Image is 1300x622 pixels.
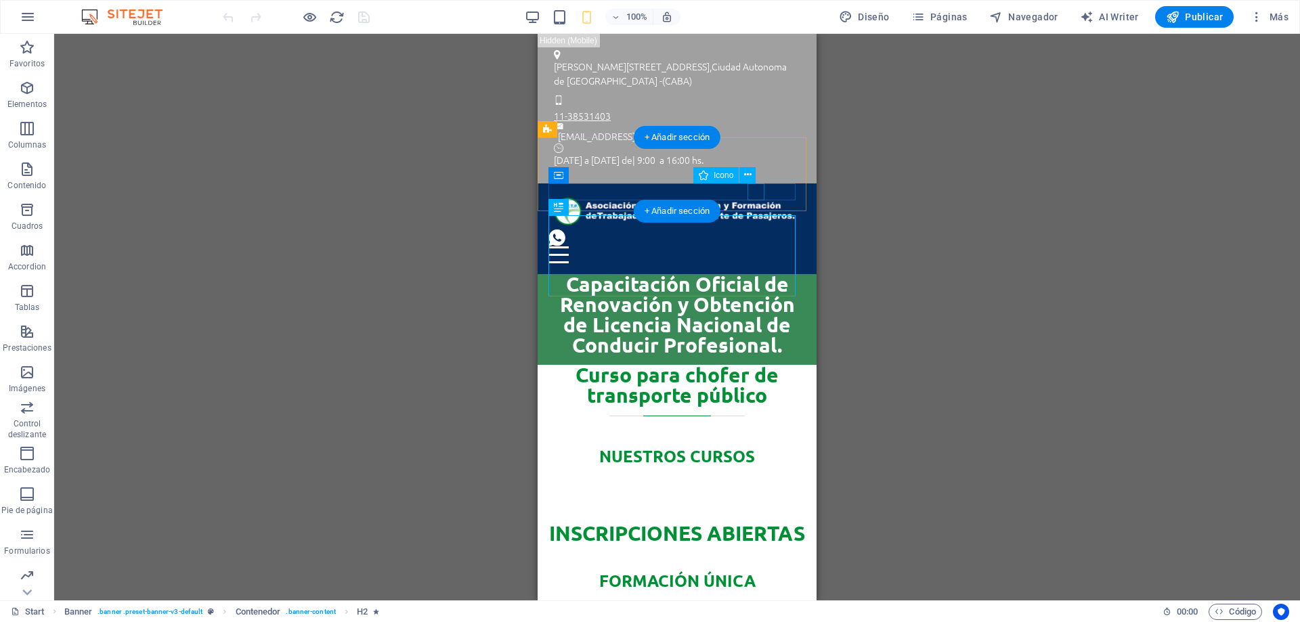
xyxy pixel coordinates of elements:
i: Este elemento es un preajuste personalizable [208,608,214,615]
span: Haz clic para seleccionar y doble clic para editar [357,604,368,620]
p: Prestaciones [3,342,51,353]
button: Más [1244,6,1294,28]
p: Encabezado [4,464,50,475]
span: Código [1215,604,1256,620]
h6: Tiempo de la sesión [1163,604,1198,620]
span: Haz clic para seleccionar y doble clic para editar [64,604,93,620]
button: Navegador [984,6,1064,28]
button: Páginas [906,6,973,28]
p: Favoritos [9,58,45,69]
button: 100% [605,9,653,25]
button: AI Writer [1075,6,1144,28]
span: Páginas [911,10,968,24]
i: Al redimensionar, ajustar el nivel de zoom automáticamente para ajustarse al dispositivo elegido. [661,11,673,23]
span: Publicar [1166,10,1223,24]
span: 00 00 [1177,604,1198,620]
span: . banner-content [286,604,335,620]
a: Haz clic para cancelar la selección y doble clic para abrir páginas [11,604,45,620]
p: Formularios [4,546,49,556]
p: Accordion [8,261,46,272]
p: Tablas [15,302,40,313]
button: Código [1209,604,1262,620]
span: Más [1250,10,1288,24]
span: : [1186,606,1188,617]
span: . banner .preset-banner-v3-default [97,604,202,620]
p: Elementos [7,99,47,110]
p: Contenido [7,180,46,191]
span: Icono [714,171,733,179]
p: Pie de página [1,505,52,516]
span: Haz clic para seleccionar y doble clic para editar [236,604,281,620]
span: Diseño [839,10,890,24]
h6: 100% [626,9,647,25]
p: Columnas [8,139,47,150]
i: Volver a cargar página [329,9,345,25]
i: El elemento contiene una animación [373,608,379,615]
button: Publicar [1155,6,1234,28]
button: reload [328,9,345,25]
button: Usercentrics [1273,604,1289,620]
p: Cuadros [12,221,43,231]
p: Imágenes [9,383,45,394]
button: Diseño [833,6,895,28]
nav: breadcrumb [64,604,380,620]
div: Diseño (Ctrl+Alt+Y) [833,6,895,28]
button: Haz clic para salir del modo de previsualización y seguir editando [301,9,318,25]
div: + Añadir sección [634,126,720,149]
img: Editor Logo [78,9,179,25]
div: + Añadir sección [634,200,720,223]
span: AI Writer [1080,10,1139,24]
span: Navegador [989,10,1058,24]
